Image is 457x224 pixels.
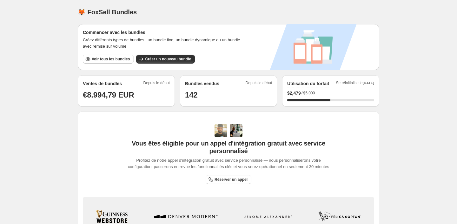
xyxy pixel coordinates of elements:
[83,80,122,87] h2: Ventes de bundles
[206,175,251,184] a: Réserver un appel
[185,80,219,87] h2: Bundles vendus
[92,57,130,62] span: Voir tous les bundles
[303,91,315,96] span: $5,000
[83,37,248,50] span: Créez différents types de bundles : un bundle fixe, un bundle dynamique ou un bundle avec remise ...
[83,90,170,100] h1: €8.994,79 EUR
[136,55,195,64] button: Créer un nouveau bundle
[287,90,374,96] div: /
[83,55,134,64] button: Voir tous les bundles
[83,29,248,36] h3: Commencer avec les bundles
[215,177,248,182] span: Réserver un appel
[185,90,272,100] h1: 142
[215,124,227,137] img: Adi
[145,57,191,62] span: Créer un nouveau bundle
[230,124,242,137] img: Prakhar
[363,81,374,85] span: [DATE]
[246,80,272,87] span: Depuis le début
[78,8,137,16] h1: 🦊 FoxSell Bundles
[287,80,329,87] h2: Utilisation du forfait
[143,80,170,87] span: Depuis le début
[287,90,301,96] span: $ 2,479
[127,139,331,155] span: Vous êtes éligible pour un appel d'intégration gratuit avec service personnalisé
[127,157,331,170] span: Profitez de notre appel d'intégration gratuit avec service personnalisé — nous personnaliserons v...
[336,80,374,87] span: Se réinitialise le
